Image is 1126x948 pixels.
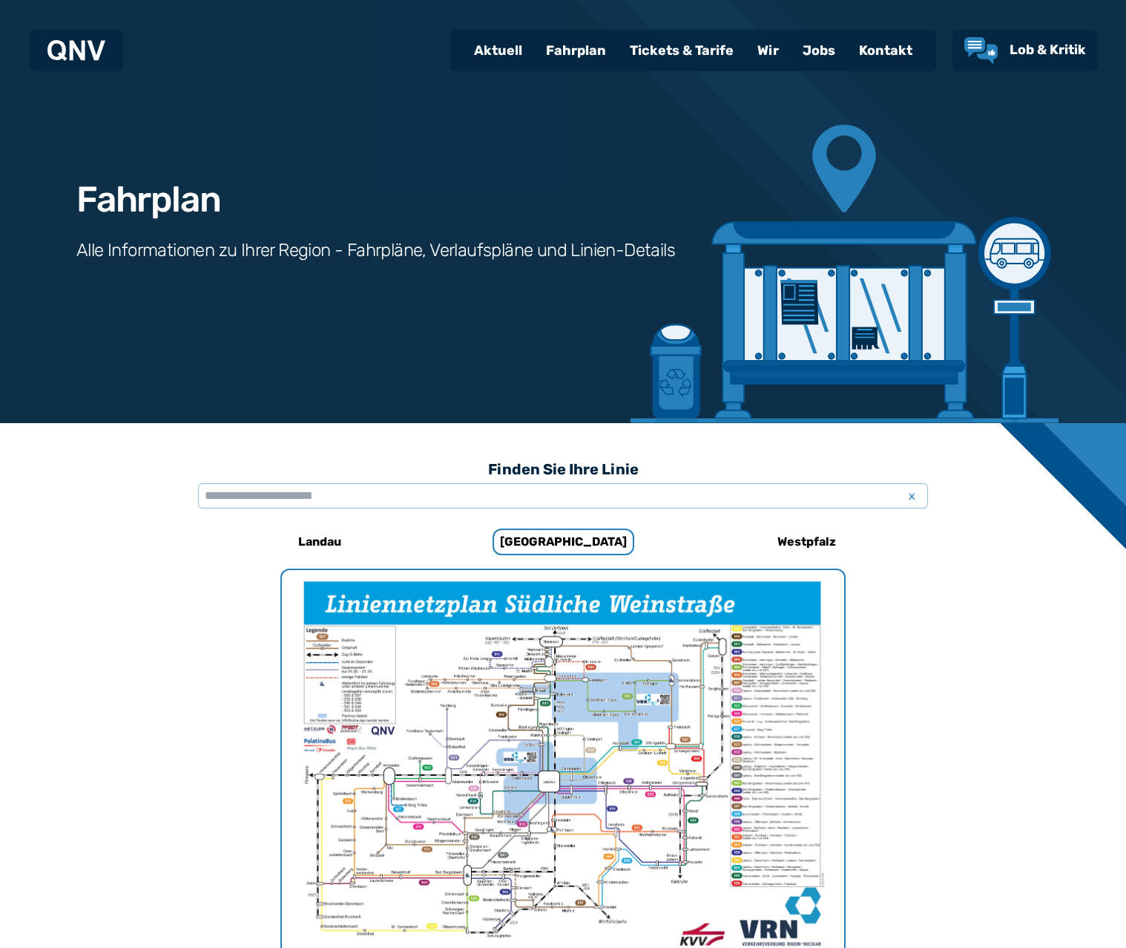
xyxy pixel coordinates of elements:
[901,487,922,505] span: x
[292,530,347,554] h6: Landau
[847,31,924,70] a: Kontakt
[964,37,1086,64] a: Lob & Kritik
[708,524,905,560] a: Westpfalz
[464,524,662,560] a: [GEOGRAPHIC_DATA]
[198,453,928,486] h3: Finden Sie Ihre Linie
[493,529,634,555] h6: [GEOGRAPHIC_DATA]
[1010,42,1086,58] span: Lob & Kritik
[534,31,618,70] a: Fahrplan
[76,182,220,218] h1: Fahrplan
[745,31,791,70] a: Wir
[76,238,675,262] h3: Alle Informationen zu Ihrer Region - Fahrpläne, Verlaufspläne und Linien-Details
[462,31,534,70] a: Aktuell
[47,40,105,61] img: QNV Logo
[47,36,105,65] a: QNV Logo
[771,530,842,554] h6: Westpfalz
[791,31,847,70] a: Jobs
[618,31,745,70] a: Tickets & Tarife
[221,524,418,560] a: Landau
